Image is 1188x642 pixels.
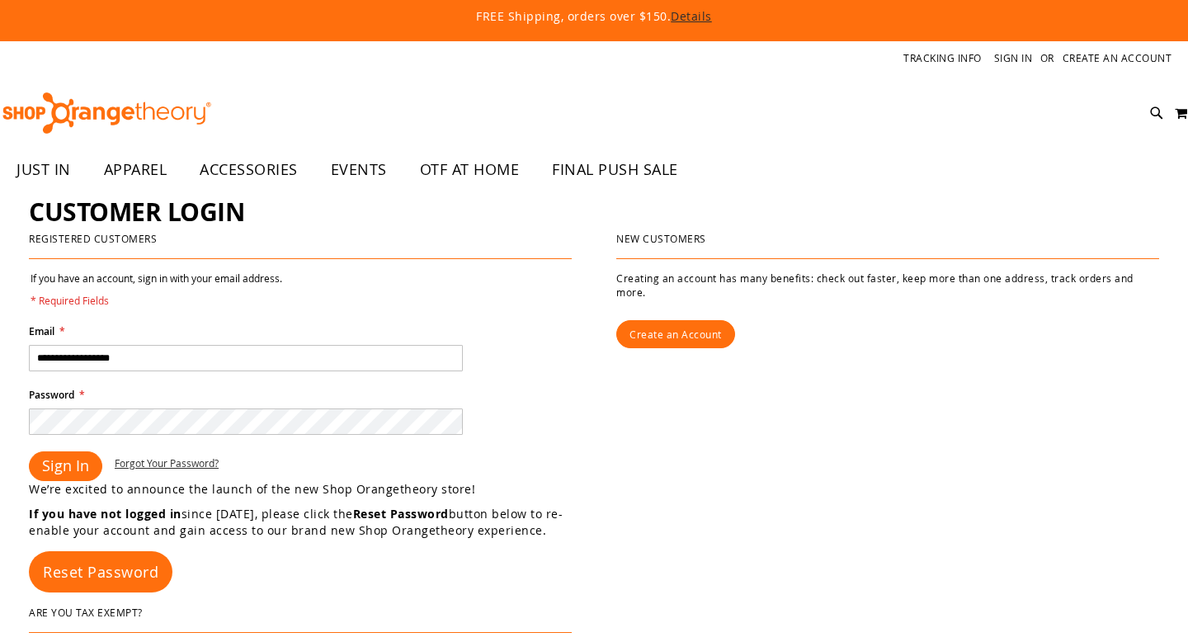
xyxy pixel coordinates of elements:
[29,606,143,619] strong: Are You Tax Exempt?
[115,456,219,470] span: Forgot Your Password?
[29,195,244,229] span: Customer Login
[42,456,89,475] span: Sign In
[200,151,298,188] span: ACCESSORIES
[403,151,536,189] a: OTF AT HOME
[29,324,54,338] span: Email
[535,151,695,189] a: FINAL PUSH SALE
[353,506,449,522] strong: Reset Password
[43,562,158,582] span: Reset Password
[29,232,157,245] strong: Registered Customers
[314,151,403,189] a: EVENTS
[29,388,74,402] span: Password
[552,151,678,188] span: FINAL PUSH SALE
[29,551,172,592] a: Reset Password
[99,8,1089,25] p: FREE Shipping, orders over $150.
[616,271,1159,300] p: Creating an account has many benefits: check out faster, keep more than one address, track orders...
[29,271,284,308] legend: If you have an account, sign in with your email address.
[183,151,314,189] a: ACCESSORIES
[994,51,1033,65] a: Sign In
[87,151,184,189] a: APPAREL
[903,51,982,65] a: Tracking Info
[29,506,181,522] strong: If you have not logged in
[331,151,387,188] span: EVENTS
[29,506,594,539] p: since [DATE], please click the button below to re-enable your account and gain access to our bran...
[420,151,520,188] span: OTF AT HOME
[104,151,167,188] span: APPAREL
[31,294,282,308] span: * Required Fields
[671,8,712,24] a: Details
[29,451,102,481] button: Sign In
[29,481,594,498] p: We’re excited to announce the launch of the new Shop Orangetheory store!
[1063,51,1172,65] a: Create an Account
[115,456,219,470] a: Forgot Your Password?
[16,151,71,188] span: JUST IN
[616,320,735,348] a: Create an Account
[629,328,722,341] span: Create an Account
[616,232,706,245] strong: New Customers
